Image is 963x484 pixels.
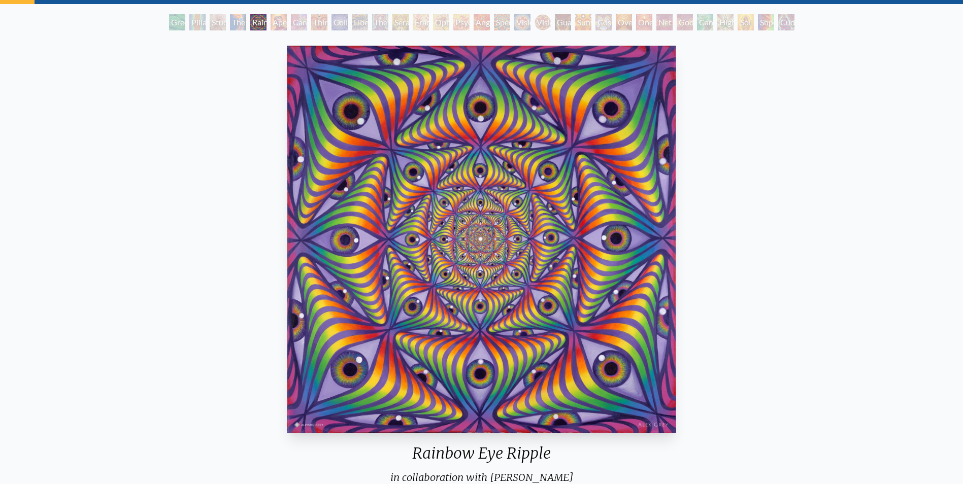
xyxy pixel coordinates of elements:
div: Godself [677,14,693,30]
div: Guardian of Infinite Vision [555,14,571,30]
div: Pillar of Awareness [189,14,206,30]
div: Cannabis Sutra [291,14,307,30]
div: Rainbow Eye Ripple [283,444,681,470]
div: Higher Vision [717,14,734,30]
div: Sunyata [575,14,591,30]
div: Oversoul [616,14,632,30]
div: Net of Being [656,14,673,30]
div: One [636,14,652,30]
div: Ophanic Eyelash [433,14,449,30]
div: Aperture [271,14,287,30]
div: Liberation Through Seeing [352,14,368,30]
div: Cosmic Elf [595,14,612,30]
div: Cuddle [778,14,794,30]
div: Green Hand [169,14,185,30]
img: Rainbow-Eye-Ripple-2019-Alex-Grey-Allyson-Grey-watermarked.jpeg [287,46,677,433]
div: Third Eye Tears of Joy [311,14,327,30]
div: Seraphic Transport Docking on the Third Eye [392,14,409,30]
div: The Seer [372,14,388,30]
div: Vision Crystal [514,14,530,30]
div: Fractal Eyes [413,14,429,30]
div: Cannafist [697,14,713,30]
div: Shpongled [758,14,774,30]
div: Vision [PERSON_NAME] [535,14,551,30]
div: Rainbow Eye Ripple [250,14,267,30]
div: Spectral Lotus [494,14,510,30]
div: Collective Vision [331,14,348,30]
div: Sol Invictus [738,14,754,30]
div: Study for the Great Turn [210,14,226,30]
div: The Torch [230,14,246,30]
div: Psychomicrograph of a Fractal Paisley Cherub Feather Tip [453,14,470,30]
div: Angel Skin [474,14,490,30]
